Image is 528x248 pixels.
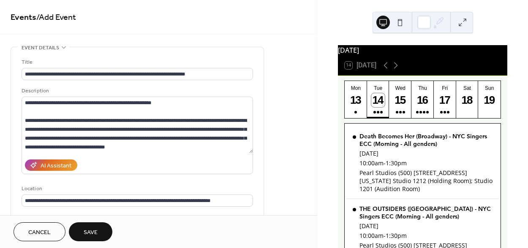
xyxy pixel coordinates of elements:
[14,222,65,241] button: Cancel
[481,85,498,91] div: Sun
[22,58,251,67] div: Title
[41,162,71,170] div: AI Assistant
[22,43,59,52] span: Event details
[347,85,365,91] div: Mon
[345,81,367,118] button: Mon13
[384,159,386,167] span: -
[456,81,479,118] button: Sat18
[32,214,78,223] span: Link to Google Maps
[386,159,407,167] span: 1:30pm
[359,232,384,240] span: 10:00am
[434,81,456,118] button: Fri17
[359,159,384,167] span: 10:00am
[367,81,389,118] button: Tue14
[436,85,454,91] div: Fri
[384,232,386,240] span: -
[359,205,493,220] div: THE OUTSIDERS ([GEOGRAPHIC_DATA]) - NYC Singers ECC (Morning - All genders)
[371,93,385,107] div: 14
[411,81,434,118] button: Thu16
[394,93,408,107] div: 15
[359,222,493,230] div: [DATE]
[478,81,501,118] button: Sun19
[389,81,411,118] button: Wed15
[438,93,452,107] div: 17
[386,232,407,240] span: 1:30pm
[22,184,251,193] div: Location
[416,93,430,107] div: 16
[392,85,409,91] div: Wed
[459,85,476,91] div: Sat
[349,93,363,107] div: 13
[36,9,76,26] span: / Add Event
[359,149,493,157] div: [DATE]
[28,228,51,237] span: Cancel
[84,228,98,237] span: Save
[69,222,112,241] button: Save
[370,85,387,91] div: Tue
[22,86,251,95] div: Description
[414,85,431,91] div: Thu
[359,132,493,148] div: Death Becomes Her (Broadway) - NYC Singers ECC (Morning - All genders)
[11,9,36,26] a: Events
[359,169,493,193] div: Pearl Studios (500) [STREET_ADDRESS][US_STATE] Studio 1212 (Holding Room); Studio 1201 (Audition ...
[460,93,474,107] div: 18
[482,93,496,107] div: 19
[338,45,507,55] div: [DATE]
[25,159,77,171] button: AI Assistant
